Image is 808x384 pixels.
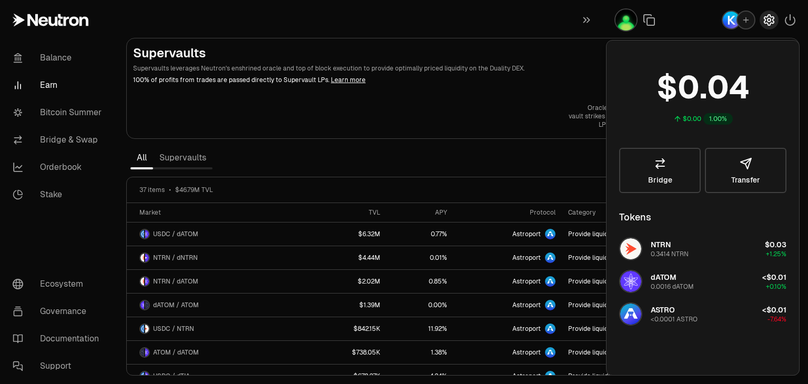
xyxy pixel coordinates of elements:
img: dNTRN Logo [145,254,149,262]
a: NTRN LogodATOM LogoNTRN / dATOM [127,270,310,293]
span: Astroport [512,277,541,286]
img: ATOM Logo [140,348,144,357]
a: Provide liquidity [562,270,673,293]
span: NTRN / dATOM [153,277,198,286]
img: NTRN Logo [140,254,144,262]
img: USDC Logo [140,372,144,380]
a: Astroport [453,246,561,269]
a: Provide liquidity [562,317,673,340]
span: ASTRO [651,305,675,315]
span: $46.79M TVL [175,186,213,194]
button: Transfer [705,148,786,193]
a: $738.05K [310,341,387,364]
a: Provide liquidity [562,341,673,364]
a: Governance [4,298,114,325]
div: Protocol [460,208,555,217]
a: Astroport [453,294,561,317]
a: Support [4,352,114,380]
div: Tokens [619,210,651,225]
button: AbSuLaTeZERO [614,8,638,32]
a: USDC LogoNTRN LogoUSDC / NTRN [127,317,310,340]
span: NTRN [651,240,671,249]
span: Astroport [512,325,541,333]
span: USDC / NTRN [153,325,194,333]
a: Astroport [453,223,561,246]
div: <0.0001 ASTRO [651,315,698,324]
p: 100% of profits from trades are passed directly to Supervault LPs. [133,75,717,85]
span: <$0.01 [762,305,786,315]
a: All [130,147,153,168]
span: dATOM / ATOM [153,301,199,309]
a: Provide liquidity [562,246,673,269]
div: TVL [316,208,380,217]
a: Stake [4,181,114,208]
a: 0.00% [387,294,454,317]
p: vault strikes with perfect timing— [569,112,669,120]
a: $842.15K [310,317,387,340]
p: LPs reap it all. [569,120,669,129]
a: 0.85% [387,270,454,293]
span: Astroport [512,254,541,262]
a: Bridge & Swap [4,126,114,154]
img: Keplr [723,12,740,28]
img: NTRN Logo [145,325,149,333]
img: NTRN Logo [620,238,641,259]
img: dATOM Logo [145,348,149,357]
span: USDC / dATOM [153,230,198,238]
a: Oracle whisper truth,vault strikes with perfect timing—LPs reap it all. [569,104,669,129]
a: ATOM LogodATOM LogoATOM / dATOM [127,341,310,364]
img: NTRN Logo [140,277,144,286]
h2: Supervaults [133,45,717,62]
span: Astroport [512,348,541,357]
img: AbSuLaTeZERO [615,9,637,31]
a: Earn [4,72,114,99]
a: USDC LogodATOM LogoUSDC / dATOM [127,223,310,246]
span: ATOM / dATOM [153,348,199,357]
a: Astroport [453,341,561,364]
span: 37 items [139,186,165,194]
div: $0.00 [683,115,701,123]
span: NTRN / dNTRN [153,254,198,262]
div: 1.00% [703,113,733,125]
img: dATOM Logo [140,301,144,309]
div: Market [139,208,304,217]
div: 0.3414 NTRN [651,250,689,258]
span: +0.10% [766,282,786,291]
p: Supervaults leverages Neutron's enshrined oracle and top of block execution to provide optimally ... [133,64,717,73]
a: 1.38% [387,341,454,364]
a: NTRN LogodNTRN LogoNTRN / dNTRN [127,246,310,269]
a: Ecosystem [4,270,114,298]
span: Astroport [512,230,541,238]
span: USDC / dTIA [153,372,190,380]
div: APY [393,208,448,217]
img: dATOM Logo [145,277,149,286]
a: 0.77% [387,223,454,246]
a: dATOM LogoATOM LogodATOM / ATOM [127,294,310,317]
a: $6.32M [310,223,387,246]
a: Balance [4,44,114,72]
img: ATOM Logo [145,301,149,309]
a: 0.01% [387,246,454,269]
span: +1.25% [766,250,786,258]
a: Documentation [4,325,114,352]
span: Transfer [731,176,760,184]
span: Astroport [512,301,541,309]
img: dATOM Logo [620,271,641,292]
a: Astroport [453,317,561,340]
span: $0.03 [765,240,786,249]
a: $2.02M [310,270,387,293]
a: Orderbook [4,154,114,181]
p: Oracle whisper truth, [569,104,669,112]
span: Astroport [512,372,541,380]
button: NTRN LogoNTRN0.3414 NTRN$0.03+1.25% [613,233,793,265]
button: ASTRO LogoASTRO<0.0001 ASTRO<$0.01-7.64% [613,298,793,330]
a: Bridge [619,148,701,193]
div: 0.0016 dATOM [651,282,694,291]
a: 11.92% [387,317,454,340]
button: dATOM LogodATOM0.0016 dATOM<$0.01+0.10% [613,266,793,297]
span: <$0.01 [762,272,786,282]
a: $4.44M [310,246,387,269]
img: dTIA Logo [145,372,149,380]
a: Provide liquidity [562,294,673,317]
img: USDC Logo [140,325,144,333]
